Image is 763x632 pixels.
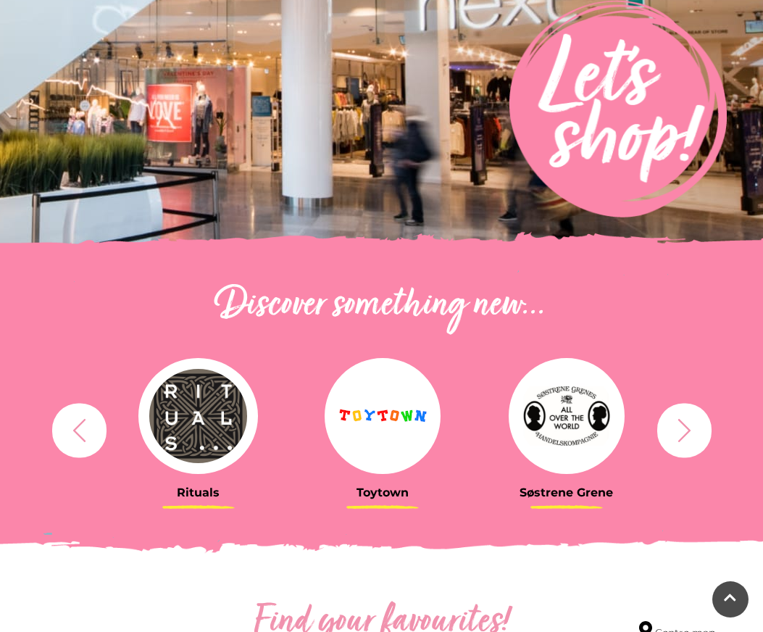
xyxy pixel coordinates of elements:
[117,358,280,499] a: Rituals
[301,358,464,499] a: Toytown
[117,486,280,499] h3: Rituals
[485,358,648,499] a: Søstrene Grene
[45,283,719,329] h2: Discover something new...
[485,486,648,499] h3: Søstrene Grene
[301,486,464,499] h3: Toytown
